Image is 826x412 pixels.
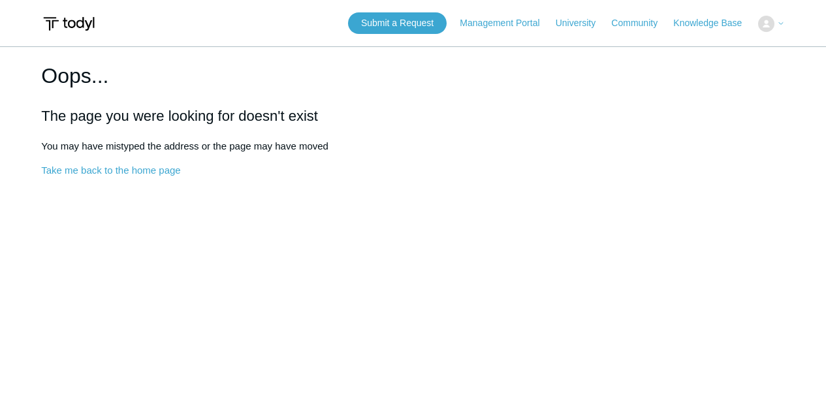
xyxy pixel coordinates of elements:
a: Submit a Request [348,12,447,34]
img: Todyl Support Center Help Center home page [41,12,97,36]
p: You may have mistyped the address or the page may have moved [41,139,785,154]
a: Community [611,16,671,30]
a: Management Portal [460,16,552,30]
a: Take me back to the home page [41,165,180,176]
a: University [556,16,609,30]
a: Knowledge Base [673,16,755,30]
h1: Oops... [41,60,785,91]
h2: The page you were looking for doesn't exist [41,105,785,127]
